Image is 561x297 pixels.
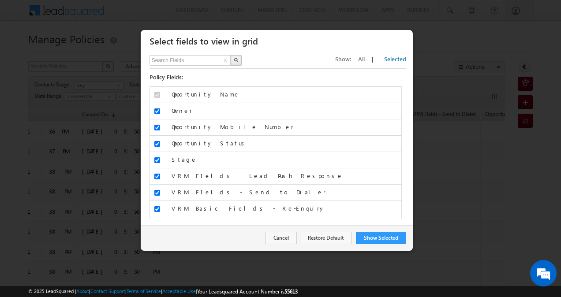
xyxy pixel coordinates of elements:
span: | [372,55,377,63]
label: Opportunity Name [172,90,401,98]
span: © 2025 LeadSquared | | | | | [28,287,298,296]
input: Select/Unselect Column [154,157,160,163]
label: Stage [172,156,401,163]
button: Show Selected [356,232,406,244]
button: Restore Default [300,232,352,244]
textarea: Type your message and hit 'Enter' [11,82,161,225]
div: Chat with us now [46,46,148,58]
input: Select/Unselect Column [154,92,160,98]
span: Your Leadsquared Account Number is [197,288,298,295]
label: Opportunity Status [172,139,401,147]
a: Terms of Service [127,288,161,294]
button: Cancel [266,232,297,244]
span: Selected [384,55,406,63]
a: Acceptable Use [162,288,196,294]
div: Policy Fields: [150,69,406,86]
em: Start Chat [120,232,160,244]
input: Select/Unselect Column [154,141,160,147]
button: x [223,56,228,66]
input: Select/Unselect Column [154,174,160,179]
span: 55613 [284,288,298,295]
span: Show: [335,55,351,63]
label: Opportunity Mobile Number [172,123,401,131]
label: VRM FIelds - Lead Push Response [172,172,401,180]
input: Select/Unselect Column [154,108,160,114]
h3: Select fields to view in grid [150,33,410,48]
label: Owner [172,107,401,115]
div: Minimize live chat window [145,4,166,26]
img: Search [234,58,238,62]
label: VRM FIelds - Send to Dialer [172,188,401,196]
img: d_60004797649_company_0_60004797649 [15,46,37,58]
a: Contact Support [90,288,125,294]
input: Select/Unselect Column [154,190,160,196]
input: Select/Unselect Column [154,125,160,130]
a: About [76,288,89,294]
label: VRM Basic Fields - Re-Enquiry [172,204,401,212]
input: Select/Unselect Column [154,206,160,212]
span: All [358,55,365,63]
